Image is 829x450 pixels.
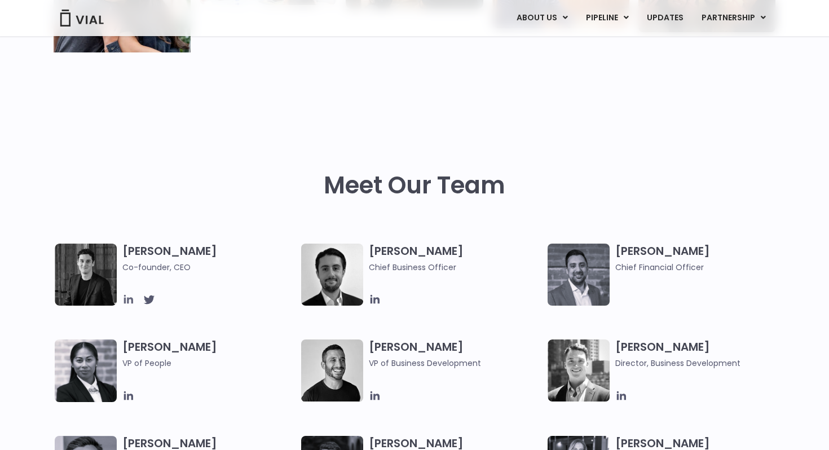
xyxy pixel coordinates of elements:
span: VP of Business Development [369,357,542,369]
a: UPDATES [638,8,692,28]
h3: [PERSON_NAME] [615,339,788,369]
img: Headshot of smiling man named Samir [548,244,610,306]
span: Co-founder, CEO [122,261,296,273]
img: Catie [55,339,117,402]
h3: [PERSON_NAME] [369,244,542,273]
h3: [PERSON_NAME] [122,339,296,386]
h3: [PERSON_NAME] [369,339,542,369]
h3: [PERSON_NAME] [615,244,788,273]
img: A black and white photo of a man in a suit holding a vial. [301,244,363,306]
span: Director, Business Development [615,357,788,369]
img: A black and white photo of a man smiling. [301,339,363,402]
span: Chief Business Officer [369,261,542,273]
img: A black and white photo of a man in a suit attending a Summit. [55,244,117,306]
a: PIPELINEMenu Toggle [577,8,637,28]
span: VP of People [122,357,296,369]
a: PARTNERSHIPMenu Toggle [693,8,775,28]
img: A black and white photo of a smiling man in a suit at ARVO 2023. [548,339,610,402]
h2: Meet Our Team [324,172,505,199]
h3: [PERSON_NAME] [122,244,296,273]
span: Chief Financial Officer [615,261,788,273]
a: ABOUT USMenu Toggle [508,8,576,28]
img: Vial Logo [59,10,104,27]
